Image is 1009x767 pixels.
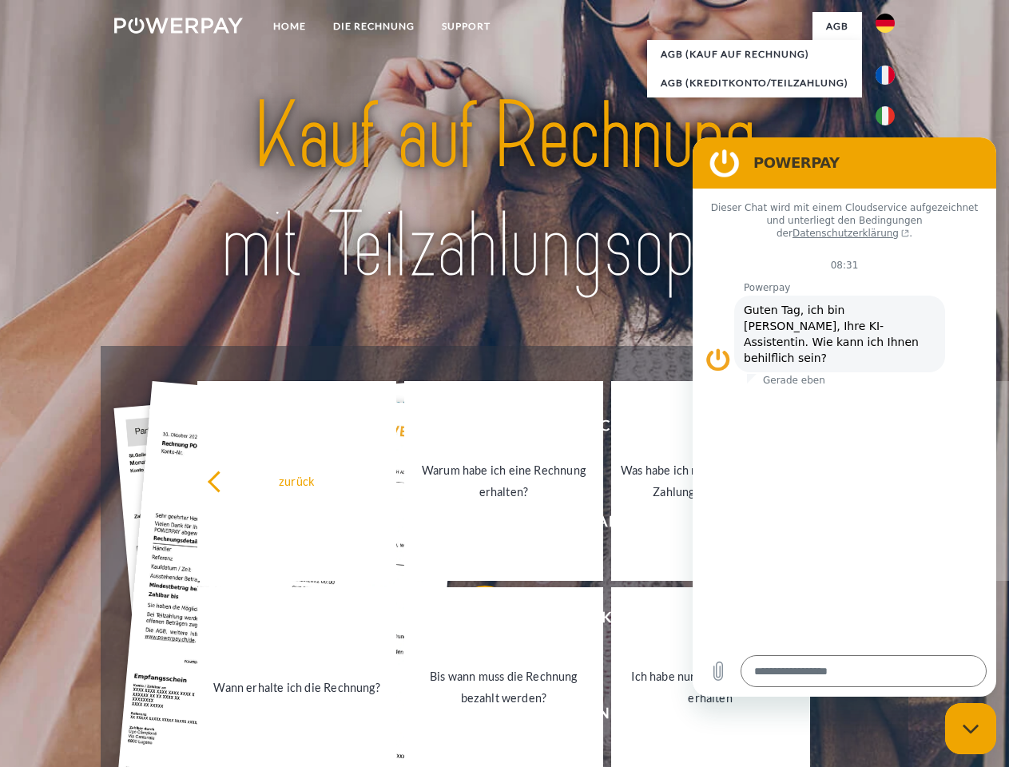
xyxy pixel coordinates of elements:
[876,66,895,85] img: fr
[611,381,810,581] a: Was habe ich noch offen, ist meine Zahlung eingegangen?
[207,470,387,491] div: zurück
[876,14,895,33] img: de
[621,666,800,709] div: Ich habe nur eine Teillieferung erhalten
[153,77,856,306] img: title-powerpay_de.svg
[621,459,800,503] div: Was habe ich noch offen, ist meine Zahlung eingegangen?
[693,137,996,697] iframe: Messaging-Fenster
[812,12,862,41] a: agb
[428,12,504,41] a: SUPPORT
[114,18,243,34] img: logo-powerpay-white.svg
[414,459,594,503] div: Warum habe ich eine Rechnung erhalten?
[945,703,996,754] iframe: Schaltfläche zum Öffnen des Messaging-Fensters; Konversation läuft
[647,69,862,97] a: AGB (Kreditkonto/Teilzahlung)
[260,12,320,41] a: Home
[207,676,387,697] div: Wann erhalte ich die Rechnung?
[320,12,428,41] a: DIE RECHNUNG
[647,40,862,69] a: AGB (Kauf auf Rechnung)
[414,666,594,709] div: Bis wann muss die Rechnung bezahlt werden?
[876,106,895,125] img: it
